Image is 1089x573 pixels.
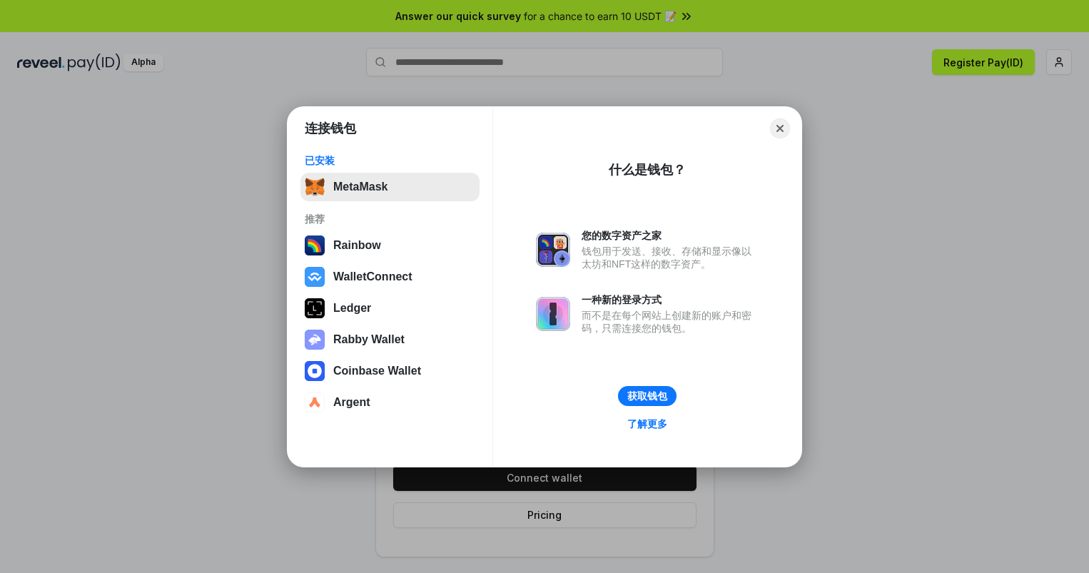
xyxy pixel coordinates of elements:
img: svg+xml,%3Csvg%20xmlns%3D%22http%3A%2F%2Fwww.w3.org%2F2000%2Fsvg%22%20fill%3D%22none%22%20viewBox... [536,233,570,267]
div: Coinbase Wallet [333,365,421,377]
div: 而不是在每个网站上创建新的账户和密码，只需连接您的钱包。 [582,309,759,335]
img: svg+xml,%3Csvg%20width%3D%2228%22%20height%3D%2228%22%20viewBox%3D%220%200%2028%2028%22%20fill%3D... [305,267,325,287]
div: 已安装 [305,154,475,167]
div: 获取钱包 [627,390,667,402]
a: 了解更多 [619,415,676,433]
div: Ledger [333,302,371,315]
div: 什么是钱包？ [609,161,686,178]
img: svg+xml,%3Csvg%20width%3D%2228%22%20height%3D%2228%22%20viewBox%3D%220%200%2028%2028%22%20fill%3D... [305,361,325,381]
div: 您的数字资产之家 [582,229,759,242]
div: WalletConnect [333,270,412,283]
div: Argent [333,396,370,409]
div: 一种新的登录方式 [582,293,759,306]
div: 了解更多 [627,417,667,430]
div: Rabby Wallet [333,333,405,346]
button: 获取钱包 [618,386,677,406]
img: svg+xml,%3Csvg%20width%3D%22120%22%20height%3D%22120%22%20viewBox%3D%220%200%20120%20120%22%20fil... [305,235,325,255]
img: svg+xml,%3Csvg%20xmlns%3D%22http%3A%2F%2Fwww.w3.org%2F2000%2Fsvg%22%20fill%3D%22none%22%20viewBox... [536,297,570,331]
div: MetaMask [333,181,388,193]
button: Close [770,118,790,138]
img: svg+xml,%3Csvg%20fill%3D%22none%22%20height%3D%2233%22%20viewBox%3D%220%200%2035%2033%22%20width%... [305,177,325,197]
button: MetaMask [300,173,480,201]
img: svg+xml,%3Csvg%20xmlns%3D%22http%3A%2F%2Fwww.w3.org%2F2000%2Fsvg%22%20width%3D%2228%22%20height%3... [305,298,325,318]
div: 钱包用于发送、接收、存储和显示像以太坊和NFT这样的数字资产。 [582,245,759,270]
button: Coinbase Wallet [300,357,480,385]
button: Argent [300,388,480,417]
img: svg+xml,%3Csvg%20xmlns%3D%22http%3A%2F%2Fwww.w3.org%2F2000%2Fsvg%22%20fill%3D%22none%22%20viewBox... [305,330,325,350]
button: Ledger [300,294,480,323]
div: Rainbow [333,239,381,252]
button: WalletConnect [300,263,480,291]
button: Rainbow [300,231,480,260]
img: svg+xml,%3Csvg%20width%3D%2228%22%20height%3D%2228%22%20viewBox%3D%220%200%2028%2028%22%20fill%3D... [305,392,325,412]
button: Rabby Wallet [300,325,480,354]
h1: 连接钱包 [305,120,356,137]
div: 推荐 [305,213,475,225]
